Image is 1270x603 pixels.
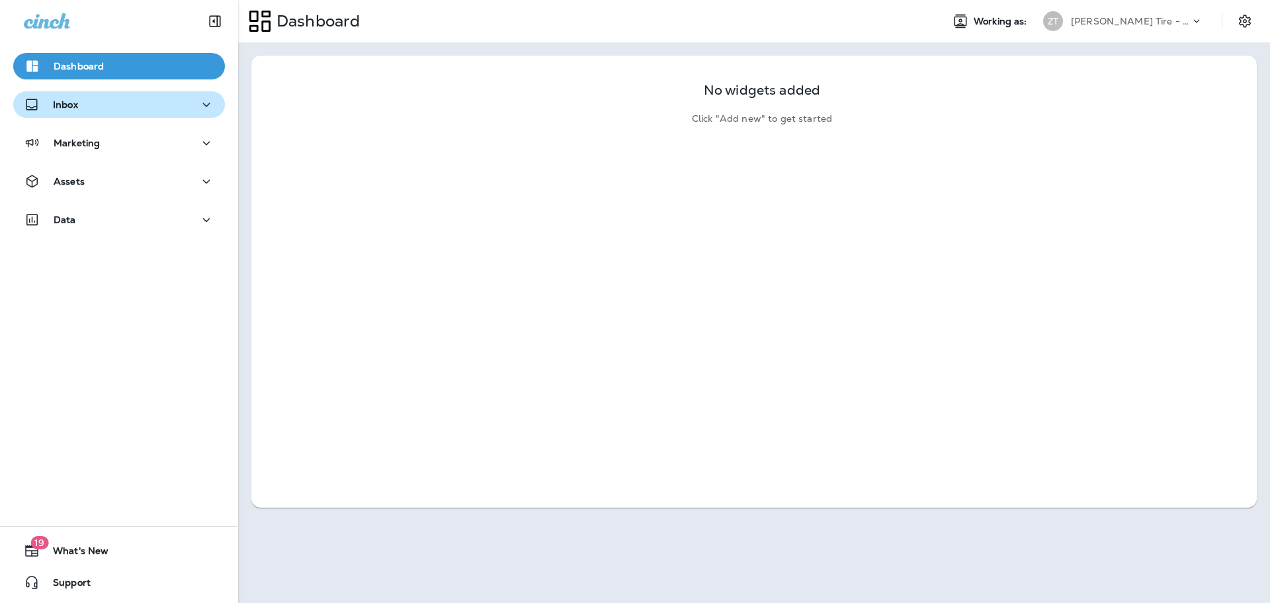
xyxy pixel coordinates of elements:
[13,569,225,596] button: Support
[974,16,1030,27] span: Working as:
[13,207,225,233] button: Data
[13,53,225,79] button: Dashboard
[40,545,108,561] span: What's New
[54,138,100,148] p: Marketing
[704,85,820,96] p: No widgets added
[30,536,48,549] span: 19
[40,577,91,593] span: Support
[13,168,225,195] button: Assets
[13,130,225,156] button: Marketing
[1071,16,1190,26] p: [PERSON_NAME] Tire - [PERSON_NAME]
[1043,11,1063,31] div: ZT
[53,99,78,110] p: Inbox
[1233,9,1257,33] button: Settings
[271,11,360,31] p: Dashboard
[54,176,85,187] p: Assets
[54,61,104,71] p: Dashboard
[692,113,832,124] p: Click "Add new" to get started
[54,214,76,225] p: Data
[13,537,225,564] button: 19What's New
[196,8,233,34] button: Collapse Sidebar
[13,91,225,118] button: Inbox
